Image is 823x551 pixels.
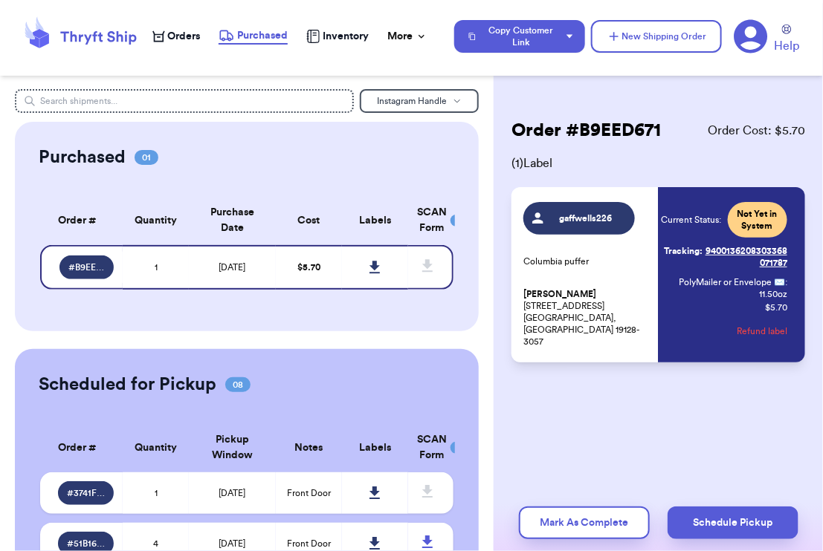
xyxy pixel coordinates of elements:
[135,150,158,165] span: 01
[297,263,320,272] span: $ 5.70
[785,276,787,288] span: :
[287,489,331,498] span: Front Door
[67,538,105,550] span: # 51B1648D
[519,506,650,539] button: Mark As Complete
[155,489,158,498] span: 1
[189,196,276,245] th: Purchase Date
[417,205,436,236] div: SCAN Form
[39,373,216,397] h2: Scheduled for Pickup
[152,29,201,44] a: Orders
[664,245,703,257] span: Tracking:
[774,25,799,55] a: Help
[377,97,447,105] span: Instagram Handle
[511,154,805,172] span: ( 1 ) Label
[323,29,369,44] span: Inventory
[155,263,158,272] span: 1
[342,196,408,245] th: Labels
[168,29,201,44] span: Orders
[68,261,105,273] span: # B9EED671
[523,289,596,300] span: [PERSON_NAME]
[523,288,649,348] p: [STREET_ADDRESS] [GEOGRAPHIC_DATA], [GEOGRAPHIC_DATA] 19128-3057
[662,214,722,226] span: Current Status:
[219,28,288,45] a: Purchased
[219,539,246,548] span: [DATE]
[662,239,787,275] a: Tracking:9400136208303368071787
[679,278,785,287] span: PolyMailer or Envelope ✉️
[511,119,661,143] h2: Order # B9EED671
[67,487,105,499] span: # 3741F006
[189,423,276,472] th: Pickup Window
[276,423,342,472] th: Notes
[287,539,331,548] span: Front Door
[123,196,189,245] th: Quantity
[40,196,123,245] th: Order #
[276,196,342,245] th: Cost
[39,146,126,169] h2: Purchased
[237,28,288,43] span: Purchased
[417,432,436,463] div: SCAN Form
[551,212,622,224] span: gaffwells226
[737,315,787,348] button: Refund label
[40,423,123,472] th: Order #
[759,288,787,300] span: 11.50 oz
[387,29,427,44] div: More
[225,377,251,392] span: 08
[360,89,479,113] button: Instagram Handle
[774,37,799,55] span: Help
[219,489,246,498] span: [DATE]
[306,29,369,44] a: Inventory
[523,255,649,267] p: Columbia puffer
[708,122,805,140] span: Order Cost: $ 5.70
[591,20,722,53] button: New Shipping Order
[15,89,354,113] input: Search shipments...
[219,263,246,272] span: [DATE]
[153,539,158,548] span: 4
[668,506,798,539] button: Schedule Pickup
[123,423,189,472] th: Quantity
[737,208,778,232] span: Not Yet in System
[454,20,585,53] button: Copy Customer Link
[342,423,408,472] th: Labels
[765,301,787,313] p: $ 5.70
